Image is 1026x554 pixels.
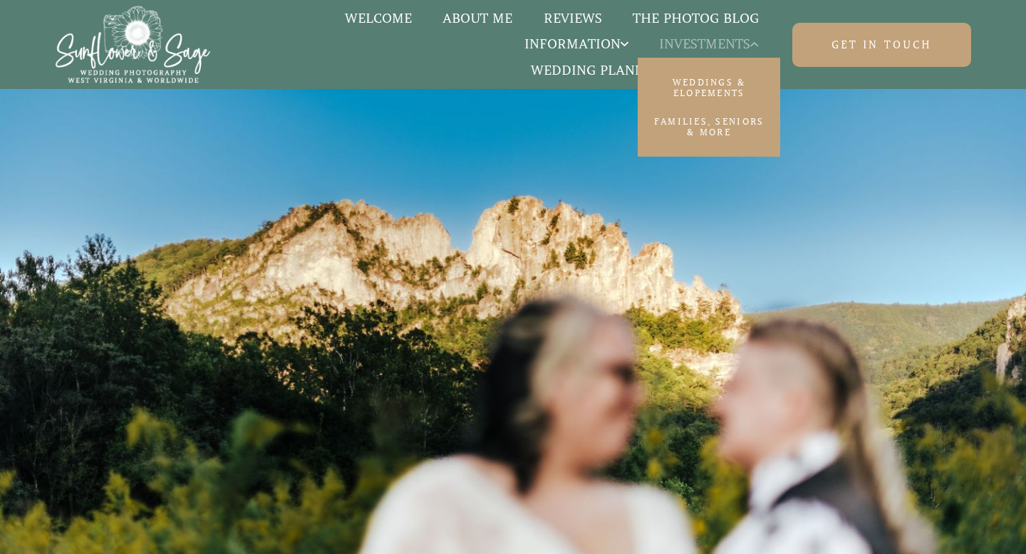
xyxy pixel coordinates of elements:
img: Sunflower & Sage Wedding Photography [55,6,212,84]
a: Weddings & Elopements [638,68,780,108]
a: Information [509,35,643,53]
a: Wedding Planning Resources [516,61,774,80]
span: Investments [659,37,758,51]
a: Get in touch [792,23,971,67]
span: Get in touch [831,38,932,52]
a: The Photog Blog [617,9,774,28]
a: Investments [644,35,774,53]
a: Reviews [528,9,617,28]
a: Families, Seniors & More [638,108,780,147]
a: Welcome [330,9,427,28]
span: Wedding Planning Resources [531,63,758,78]
span: Information [524,37,628,51]
a: About Me [427,9,528,28]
